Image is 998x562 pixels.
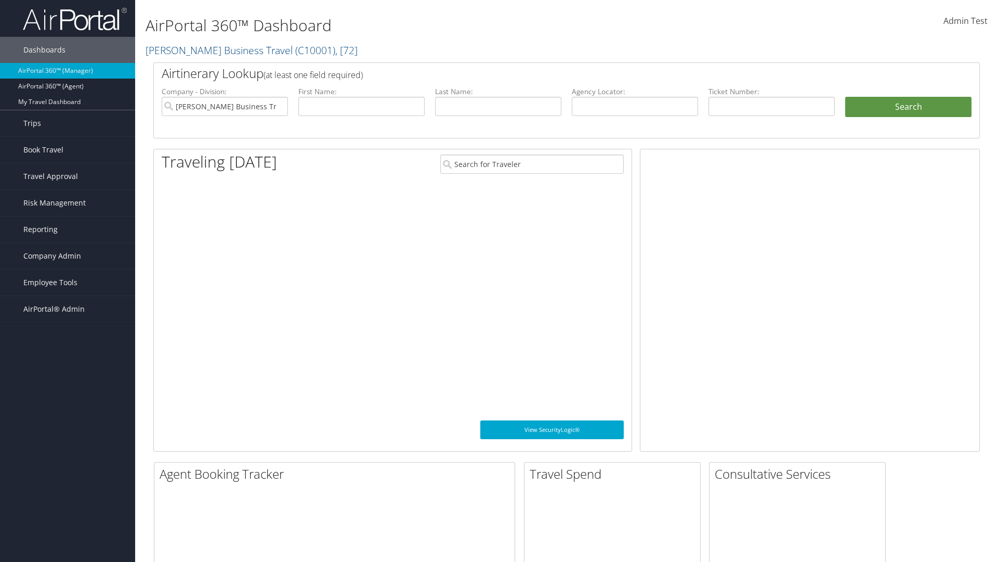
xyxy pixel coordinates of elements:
[295,43,335,57] span: ( C10001 )
[298,86,425,97] label: First Name:
[23,243,81,269] span: Company Admin
[480,420,624,439] a: View SecurityLogic®
[943,15,988,27] span: Admin Test
[572,86,698,97] label: Agency Locator:
[440,155,624,174] input: Search for Traveler
[708,86,835,97] label: Ticket Number:
[23,270,77,296] span: Employee Tools
[162,151,277,173] h1: Traveling [DATE]
[845,97,971,118] button: Search
[23,190,86,216] span: Risk Management
[162,86,288,97] label: Company - Division:
[23,37,65,63] span: Dashboards
[162,65,903,82] h2: Airtinerary Lookup
[146,15,707,36] h1: AirPortal 360™ Dashboard
[943,5,988,37] a: Admin Test
[146,43,358,57] a: [PERSON_NAME] Business Travel
[435,86,561,97] label: Last Name:
[530,465,700,483] h2: Travel Spend
[23,163,78,189] span: Travel Approval
[23,296,85,322] span: AirPortal® Admin
[23,216,58,242] span: Reporting
[23,110,41,136] span: Trips
[160,465,515,483] h2: Agent Booking Tracker
[23,137,63,163] span: Book Travel
[335,43,358,57] span: , [ 72 ]
[264,69,363,81] span: (at least one field required)
[23,7,127,31] img: airportal-logo.png
[715,465,885,483] h2: Consultative Services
